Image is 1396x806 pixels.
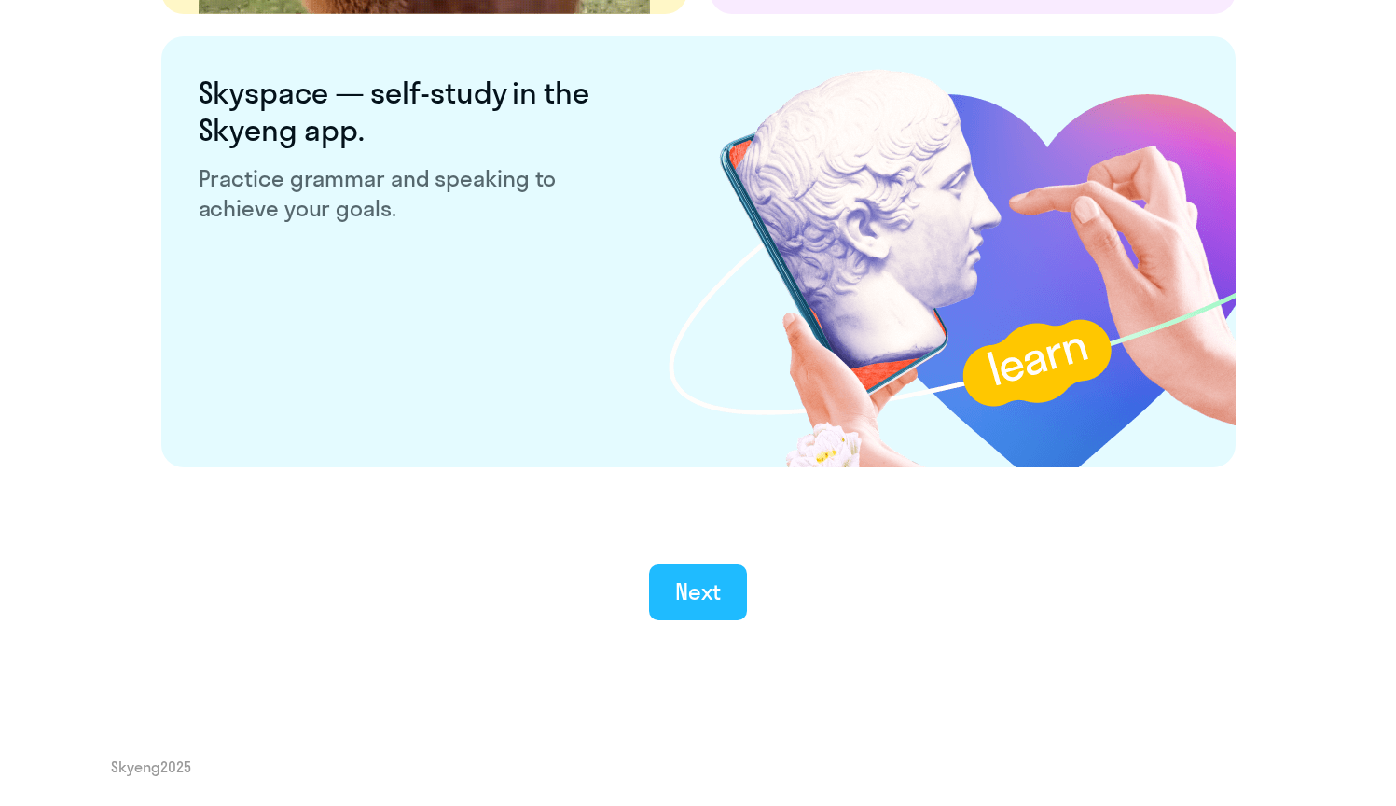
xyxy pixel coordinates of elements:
[111,757,191,777] span: Skyeng 2025
[649,564,747,620] button: Next
[199,163,633,223] p: Practice grammar and speaking to achieve your goals.
[669,37,1236,467] img: skyspace
[675,577,721,606] div: Next
[199,74,633,148] h6: Skyspace — self-study in the Skyeng app.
